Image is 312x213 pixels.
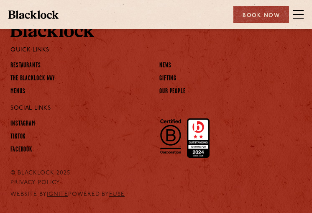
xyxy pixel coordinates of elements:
img: BL_Textured_Logo-footer-cropped.svg [8,10,59,19]
a: FUSE [109,191,125,198]
a: Our People [159,87,186,97]
p: Social Links [10,103,302,114]
div: WEBSITE BY POWERED BY [4,191,308,198]
div: Book Now [233,6,289,23]
a: IGNITE [47,191,68,198]
a: The Blacklock Way [10,74,55,84]
a: TikTok [10,133,26,142]
img: BL_Textured_Logo-footer-cropped.svg [10,23,94,38]
a: Instagram [10,120,35,129]
a: PRIVACY POLICY [10,179,302,187]
a: Facebook [10,146,32,155]
img: B-Corp-Logo-Black-RGB.svg [156,115,185,158]
a: Gifting [159,74,176,84]
a: Menus [10,87,26,97]
p: Quick Links [10,45,302,56]
div: © Blacklock 2025 [4,169,308,177]
a: News [159,62,171,71]
img: Accred_2023_2star.png [187,118,210,158]
a: Restaurants [10,62,41,71]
